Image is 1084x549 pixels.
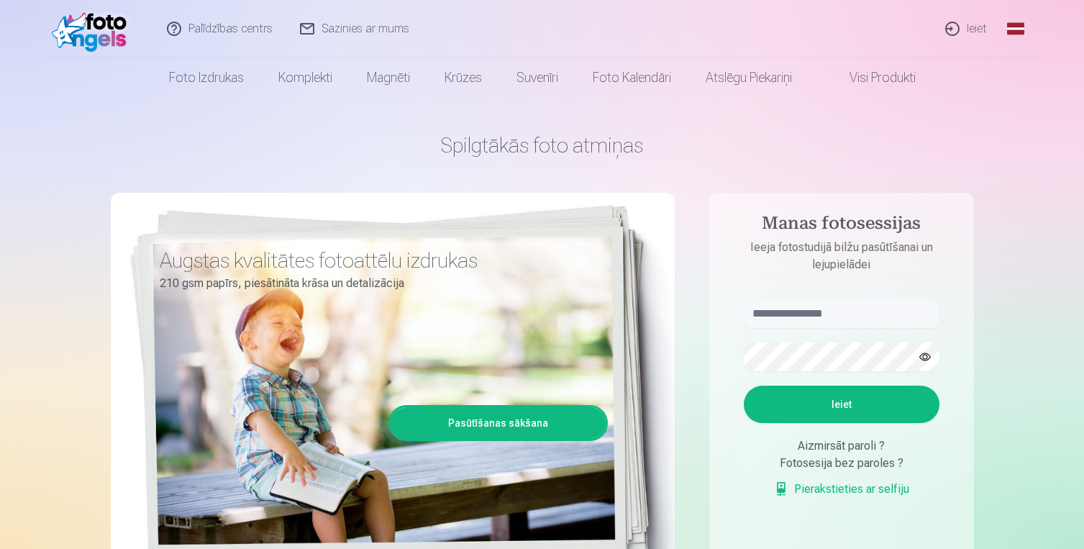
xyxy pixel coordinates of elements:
[261,58,350,98] a: Komplekti
[160,273,597,294] p: 210 gsm papīrs, piesātināta krāsa un detalizācija
[499,58,575,98] a: Suvenīri
[111,132,974,158] h1: Spilgtākās foto atmiņas
[391,407,606,439] a: Pasūtīšanas sākšana
[729,213,954,239] h4: Manas fotosessijas
[729,239,954,273] p: Ieeja fotostudijā bilžu pasūtīšanai un lejupielādei
[744,455,939,472] div: Fotosesija bez paroles ?
[152,58,261,98] a: Foto izdrukas
[575,58,688,98] a: Foto kalendāri
[688,58,809,98] a: Atslēgu piekariņi
[774,481,909,498] a: Pierakstieties ar selfiju
[52,6,135,52] img: /fa1
[160,248,597,273] h3: Augstas kvalitātes fotoattēlu izdrukas
[744,386,939,423] button: Ieiet
[350,58,427,98] a: Magnēti
[744,437,939,455] div: Aizmirsāt paroli ?
[809,58,933,98] a: Visi produkti
[427,58,499,98] a: Krūzes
